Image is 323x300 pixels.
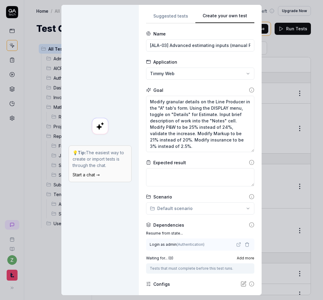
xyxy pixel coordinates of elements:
span: Add more [237,255,254,261]
div: Scenario [153,194,172,200]
div: Dependencies [153,222,184,228]
div: Login as admin [150,242,204,247]
div: Application [153,59,177,65]
span: ( Authentication ) [177,242,204,247]
strong: Tip: [78,150,86,155]
div: Name [153,31,166,37]
div: Tests that must complete before this test runs. [150,266,251,271]
div: Default scenario [150,205,193,212]
button: Remove dependency [243,241,251,248]
p: 💡 The easiest way to create or import tests is through the chat. [73,149,128,168]
a: Start a chat → [73,172,100,177]
a: Open test in new page [235,241,242,248]
div: Goal [153,87,163,93]
label: Resume from state... [146,231,254,236]
button: Suggested tests [146,12,195,23]
div: Expected result [153,159,186,166]
div: Configs [153,281,170,287]
button: Create your own test [195,12,254,23]
span: Timmy Web [150,70,175,77]
button: Timmy Web [146,68,254,80]
label: Waiting for... ( 0 ) [146,255,173,261]
button: Default scenario [146,202,254,215]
